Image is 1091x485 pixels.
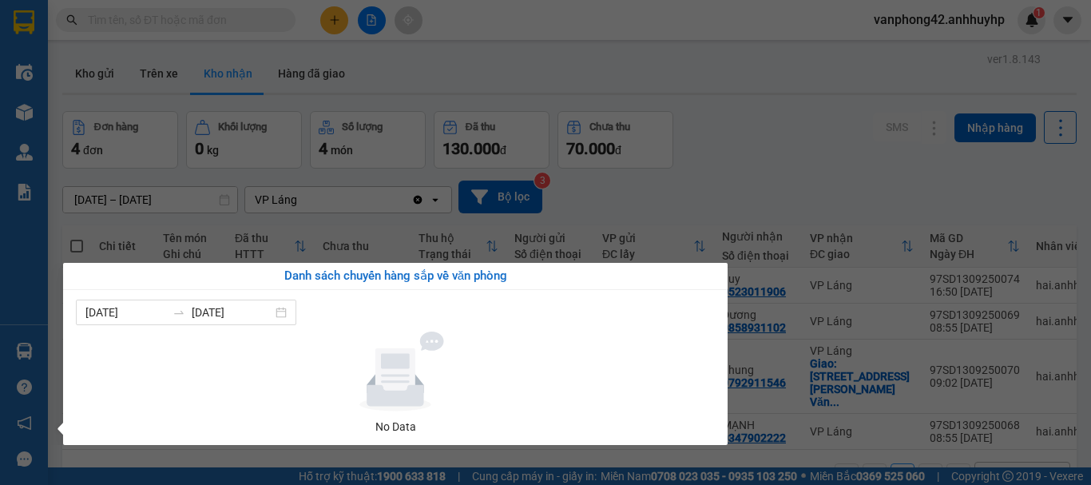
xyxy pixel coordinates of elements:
[173,306,185,319] span: swap-right
[82,418,708,435] div: No Data
[76,267,715,286] div: Danh sách chuyến hàng sắp về văn phòng
[173,306,185,319] span: to
[85,304,166,321] input: Từ ngày
[192,304,272,321] input: Đến ngày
